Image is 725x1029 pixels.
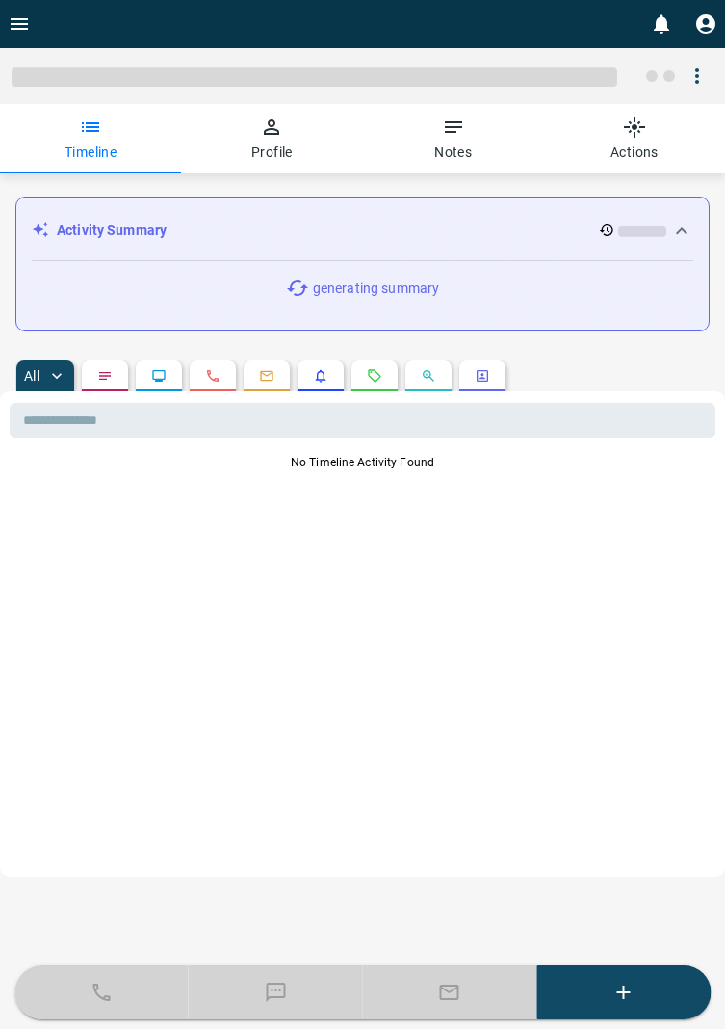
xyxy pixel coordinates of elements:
p: generating summary [313,278,439,299]
svg: Agent Actions [475,368,490,383]
svg: Notes [97,368,113,383]
button: Actions [544,104,725,173]
button: Profile [686,5,725,43]
svg: Lead Browsing Activity [151,368,167,383]
button: Notes [363,104,544,173]
svg: Opportunities [421,368,436,383]
p: No Timeline Activity Found [10,454,715,471]
div: Activity Summary [32,213,693,249]
p: All [24,369,39,383]
button: Profile [181,104,362,173]
svg: Requests [367,368,382,383]
p: Activity Summary [57,221,167,241]
svg: Listing Alerts [313,368,328,383]
svg: Calls [205,368,220,383]
svg: Emails [259,368,274,383]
